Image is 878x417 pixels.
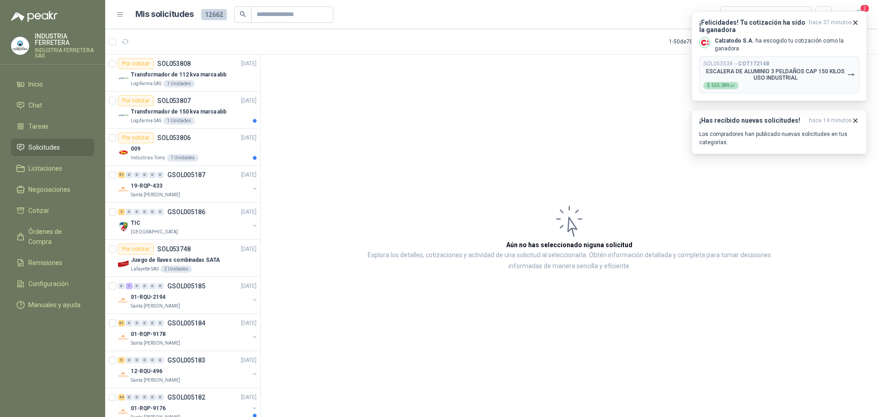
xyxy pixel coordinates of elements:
[860,4,870,13] span: 2
[167,394,205,401] p: GSOL005182
[157,283,164,289] div: 0
[149,394,156,401] div: 0
[149,320,156,326] div: 0
[691,109,867,154] button: ¡Has recibido nuevas solicitudes!hace 14 minutos Los compradores han publicado nuevas solicitudes...
[135,8,194,21] h1: Mis solicitudes
[105,92,260,129] a: Por cotizarSOL053807[DATE] Company LogoTransformador de 150 kva marca abbLogifarma SAS1 Unidades
[131,154,165,162] p: Industrias Tomy
[134,209,140,215] div: 0
[141,357,148,363] div: 0
[131,117,161,125] p: Logifarma SAS
[11,97,94,114] a: Chat
[134,320,140,326] div: 0
[241,208,257,217] p: [DATE]
[118,281,258,310] a: 0 1 0 0 0 0 GSOL005185[DATE] Company Logo01-RQU-2194Santa [PERSON_NAME]
[118,355,258,384] a: 5 0 0 0 0 0 GSOL005183[DATE] Company Logo12-RQU-496Santa [PERSON_NAME]
[157,172,164,178] div: 0
[241,97,257,105] p: [DATE]
[126,172,133,178] div: 0
[11,11,58,22] img: Logo peakr
[28,300,80,310] span: Manuales y ayuda
[105,129,260,166] a: Por cotizarSOL053806[DATE] Company Logo009Industrias Tomy1 Unidades
[134,283,140,289] div: 0
[118,206,258,236] a: 2 0 0 0 0 0 GSOL005186[DATE] Company LogoTIC[GEOGRAPHIC_DATA]
[703,60,769,67] p: SOL053538 →
[28,142,60,152] span: Solicitudes
[157,357,164,363] div: 0
[167,320,205,326] p: GSOL005184
[126,357,133,363] div: 0
[131,145,140,153] p: 009
[134,172,140,178] div: 0
[699,117,805,125] h3: ¡Has recibido nuevas solicitudes!
[240,11,246,17] span: search
[131,108,226,116] p: Transformador de 150 kva marca abb
[809,19,852,33] span: hace 37 minutos
[149,172,156,178] div: 0
[35,33,94,46] p: INDUSTRIA FERRETERA
[699,130,859,146] p: Los compradores han publicado nuevas solicitudes en tus categorías.
[167,283,205,289] p: GSOL005185
[118,172,125,178] div: 51
[126,283,133,289] div: 1
[157,97,191,104] p: SOL053807
[28,279,69,289] span: Configuración
[141,209,148,215] div: 0
[118,357,125,363] div: 5
[241,356,257,365] p: [DATE]
[167,154,198,162] div: 1 Unidades
[149,357,156,363] div: 0
[131,293,166,302] p: 01-RQU-2194
[131,330,166,339] p: 01-RQP-9178
[131,191,180,199] p: Santa [PERSON_NAME]
[118,332,129,343] img: Company Logo
[126,209,133,215] div: 0
[703,82,739,89] div: $
[134,357,140,363] div: 0
[131,256,220,265] p: Juego de llaves combinadas SATA
[726,10,745,20] div: Todas
[241,60,257,68] p: [DATE]
[131,340,180,347] p: Santa [PERSON_NAME]
[118,295,129,306] img: Company Logo
[11,76,94,93] a: Inicio
[715,37,859,53] p: ha escogido tu cotización como la ganadora
[118,73,129,84] img: Company Logo
[241,245,257,254] p: [DATE]
[126,394,133,401] div: 0
[28,184,70,195] span: Negociaciones
[126,320,133,326] div: 0
[149,209,156,215] div: 0
[809,117,852,125] span: hace 14 minutos
[131,70,226,79] p: Transformador de 112 kva marca abb
[118,320,125,326] div: 61
[131,265,159,273] p: Lafayette SAS
[241,319,257,328] p: [DATE]
[131,80,161,87] p: Logifarma SAS
[118,221,129,232] img: Company Logo
[167,172,205,178] p: GSOL005187
[118,110,129,121] img: Company Logo
[118,169,258,199] a: 51 0 0 0 0 0 GSOL005187[DATE] Company Logo19-RQP-433Santa [PERSON_NAME]
[11,118,94,135] a: Tareas
[241,282,257,291] p: [DATE]
[669,34,728,49] div: 1 - 50 de 7865
[715,38,754,44] b: Calzatodo S.A.
[157,209,164,215] div: 0
[118,318,258,347] a: 61 0 0 0 0 0 GSOL005184[DATE] Company Logo01-RQP-9178Santa [PERSON_NAME]
[28,163,62,173] span: Licitaciones
[35,48,94,59] p: INDUSTRIA FERRETERA SAS
[161,265,192,273] div: 2 Unidades
[118,132,154,143] div: Por cotizar
[157,394,164,401] div: 0
[11,160,94,177] a: Licitaciones
[11,275,94,292] a: Configuración
[141,172,148,178] div: 0
[141,320,148,326] div: 0
[105,54,260,92] a: Por cotizarSOL053808[DATE] Company LogoTransformador de 112 kva marca abbLogifarma SAS1 Unidades
[738,60,769,67] b: COT172148
[241,171,257,179] p: [DATE]
[157,246,191,252] p: SOL053748
[851,6,867,23] button: 2
[131,303,180,310] p: Santa [PERSON_NAME]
